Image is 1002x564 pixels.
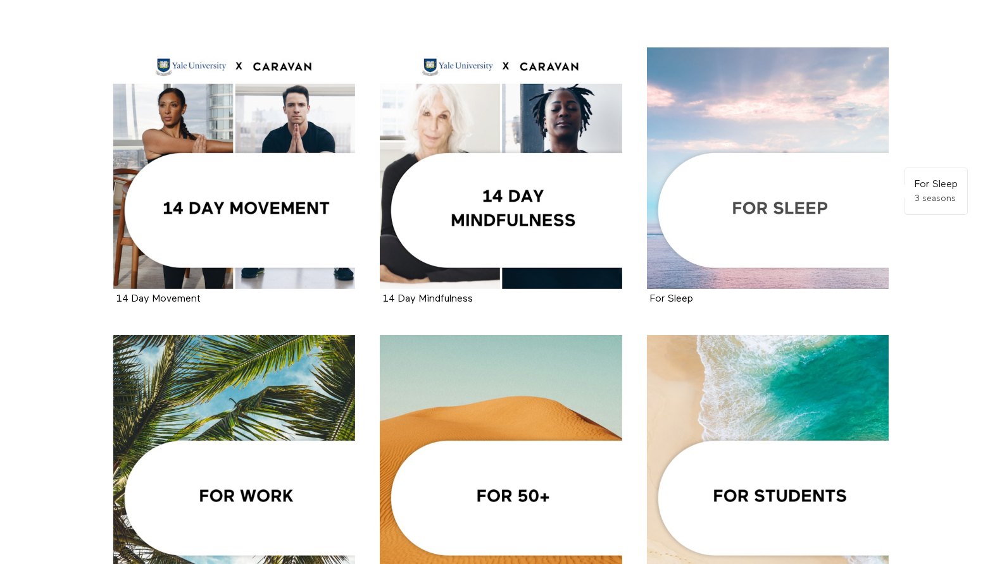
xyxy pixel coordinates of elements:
[383,294,473,303] a: 14 Day Mindfulness
[915,194,956,203] span: 3 seasons
[380,47,622,290] a: 14 Day Mindfulness
[915,180,958,190] strong: For Sleep
[647,47,889,290] a: For Sleep
[113,47,356,290] a: 14 Day Movement
[650,294,693,303] a: For Sleep
[116,294,201,303] a: 14 Day Movement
